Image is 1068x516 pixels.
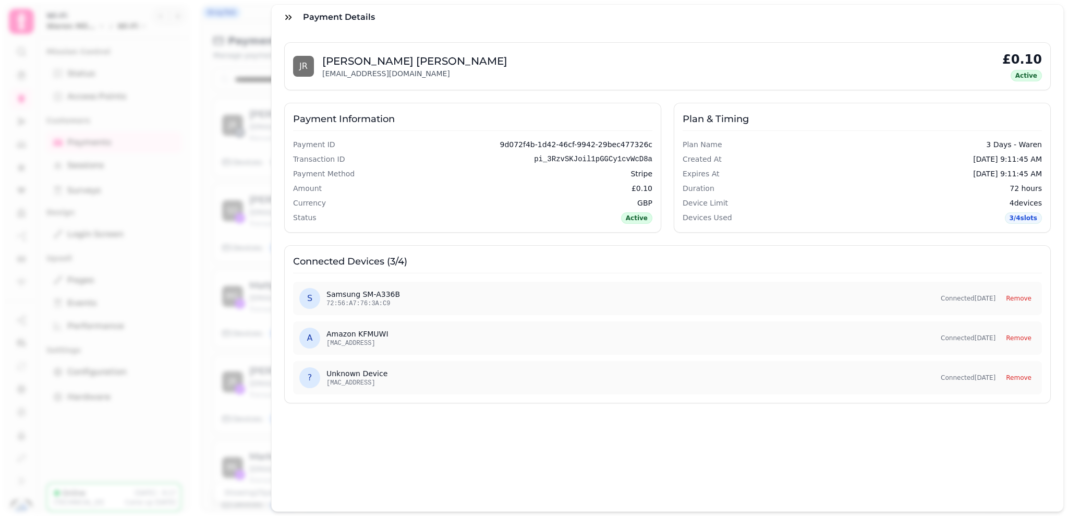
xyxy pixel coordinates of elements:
[683,212,732,224] dt: Devices Used
[326,339,389,347] p: [MAC_ADDRESS]
[534,154,652,164] dd: pi_3RzvSKJoil1pGGCy1cvWcD8a
[683,154,722,164] dt: Created At
[683,169,720,179] dt: Expires At
[303,11,379,23] h3: Payment Details
[683,183,714,194] dt: Duration
[293,212,317,224] dt: Status
[293,154,345,164] dt: Transaction ID
[293,183,322,194] dt: Amount
[299,62,308,70] span: J R
[986,139,1042,150] dd: 3 Days - Waren
[1002,332,1036,344] button: Remove device
[941,294,996,303] div: Connected [DATE]
[326,368,387,379] p: Unknown Device
[293,169,355,179] dt: Payment Method
[621,212,652,224] div: Active
[293,254,1042,273] h3: Connected Devices ( 3 / 4 )
[941,374,996,382] div: Connected [DATE]
[299,288,320,309] div: S
[293,198,326,208] dt: Currency
[299,367,320,388] div: ?
[326,379,387,387] p: [MAC_ADDRESS]
[1005,212,1042,224] div: 3 / 4 slots
[683,139,722,150] dt: Plan Name
[683,112,1042,131] h3: Plan & Timing
[500,139,652,150] dd: 9d072f4b-1d42-46cf-9942-29bec477326c
[1010,183,1042,194] dd: 72 hours
[683,198,728,208] dt: Device Limit
[1002,292,1036,305] button: Remove device
[1002,371,1036,384] button: Remove device
[1002,51,1042,68] div: £0.10
[1011,70,1042,81] div: Active
[1010,198,1042,208] dd: 4 devices
[941,334,996,342] div: Connected [DATE]
[322,68,507,79] p: [EMAIL_ADDRESS][DOMAIN_NAME]
[326,299,400,308] p: 72:56:A7:76:3A:C9
[630,169,652,179] dd: Stripe
[973,169,1042,179] dd: [DATE] 9:11:45 AM
[632,183,652,194] dd: £0.10
[293,139,335,150] dt: Payment ID
[326,289,400,299] p: Samsung SM-A336B
[637,198,652,208] dd: GBP
[973,154,1042,164] dd: [DATE] 9:11:45 AM
[326,329,389,339] p: Amazon KFMUWI
[293,112,652,131] h3: Payment Information
[299,328,320,349] div: A
[322,54,507,68] h2: [PERSON_NAME] [PERSON_NAME]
